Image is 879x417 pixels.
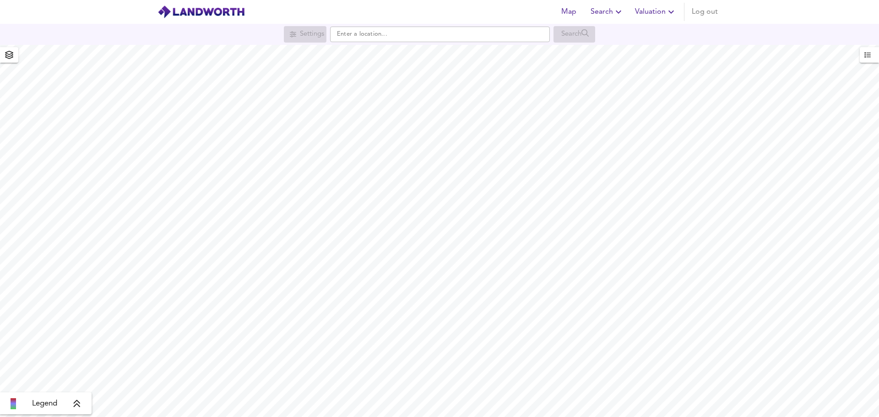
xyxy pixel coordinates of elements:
button: Log out [688,3,722,21]
span: Legend [32,398,57,409]
div: Search for a location first or explore the map [284,26,326,43]
span: Log out [692,5,718,18]
img: logo [157,5,245,19]
span: Map [558,5,580,18]
span: Search [591,5,624,18]
span: Valuation [635,5,677,18]
button: Search [587,3,628,21]
input: Enter a location... [330,27,550,42]
button: Map [554,3,583,21]
div: Search for a location first or explore the map [553,26,595,43]
button: Valuation [631,3,680,21]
